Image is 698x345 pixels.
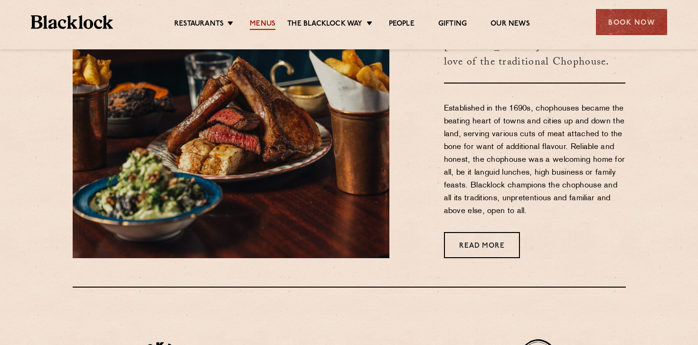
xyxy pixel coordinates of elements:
[287,19,362,30] a: The Blacklock Way
[596,9,667,35] div: Book Now
[490,19,530,30] a: Our News
[444,232,520,258] a: Read More
[444,103,626,218] p: Established in the 1690s, chophouses became the beating heart of towns and cities up and down the...
[31,15,113,29] img: BL_Textured_Logo-footer-cropped.svg
[438,19,467,30] a: Gifting
[389,19,415,30] a: People
[444,25,626,84] h3: [PERSON_NAME] was born from a love of the traditional Chophouse.
[250,19,275,30] a: Menus
[174,19,224,30] a: Restaurants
